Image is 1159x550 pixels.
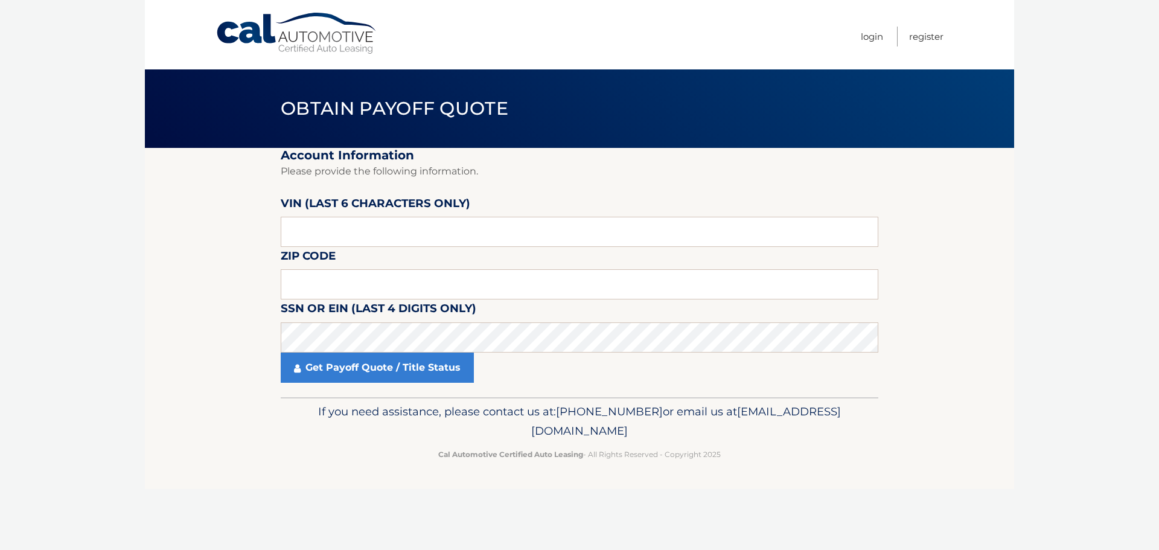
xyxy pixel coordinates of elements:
span: Obtain Payoff Quote [281,97,508,120]
strong: Cal Automotive Certified Auto Leasing [438,450,583,459]
a: Login [861,27,883,46]
label: SSN or EIN (last 4 digits only) [281,299,476,322]
label: Zip Code [281,247,336,269]
span: [PHONE_NUMBER] [556,405,663,418]
a: Register [909,27,943,46]
label: VIN (last 6 characters only) [281,194,470,217]
a: Cal Automotive [216,12,378,55]
h2: Account Information [281,148,878,163]
p: - All Rights Reserved - Copyright 2025 [289,448,870,461]
p: Please provide the following information. [281,163,878,180]
p: If you need assistance, please contact us at: or email us at [289,402,870,441]
a: Get Payoff Quote / Title Status [281,353,474,383]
